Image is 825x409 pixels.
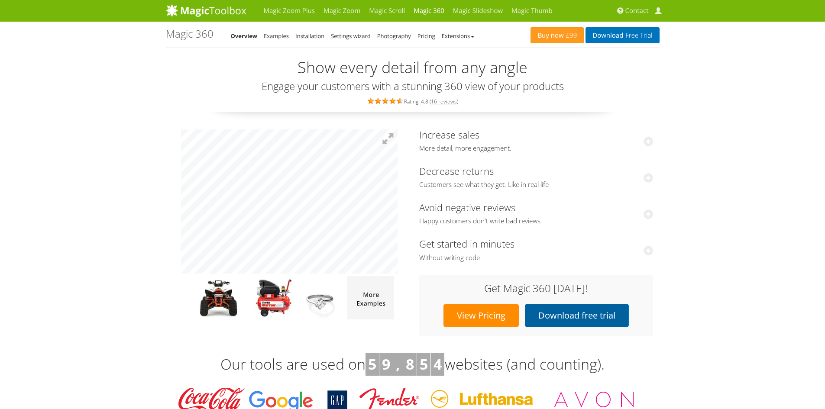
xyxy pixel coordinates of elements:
img: more magic 360 demos [347,276,394,319]
a: Extensions [442,32,474,40]
a: Examples [264,32,289,40]
a: Pricing [417,32,435,40]
h3: Engage your customers with a stunning 360 view of your products [166,81,660,92]
h2: Show every detail from any angle [166,59,660,76]
b: , [396,354,400,374]
img: MagicToolbox.com - Image tools for your website [166,4,246,17]
b: 5 [368,354,376,374]
h1: Magic 360 [166,28,214,39]
a: Buy now£99 [531,27,584,43]
span: More detail, more engagement. [419,144,653,153]
h3: Our tools are used on websites (and counting). [166,353,660,376]
b: 5 [420,354,428,374]
a: Avoid negative reviewsHappy customers don't write bad reviews [419,201,653,225]
span: Free Trial [623,32,652,39]
b: 9 [382,354,390,374]
a: Photography [377,32,411,40]
a: Overview [231,32,258,40]
a: DownloadFree Trial [586,27,659,43]
span: Customers see what they get. Like in real life [419,180,653,189]
a: Download free trial [525,304,629,327]
b: 4 [434,354,442,374]
a: Installation [295,32,324,40]
a: Get started in minutesWithout writing code [419,237,653,262]
a: 16 reviews [431,98,457,105]
a: Increase salesMore detail, more engagement. [419,128,653,153]
a: Decrease returnsCustomers see what they get. Like in real life [419,164,653,189]
span: £99 [564,32,577,39]
span: Happy customers don't write bad reviews [419,217,653,225]
a: Settings wizard [331,32,371,40]
h3: Get Magic 360 [DATE]! [428,283,644,294]
a: View Pricing [443,304,519,327]
div: Rating: 4.8 ( ) [166,96,660,106]
span: Contact [625,6,649,15]
b: 8 [406,354,414,374]
span: Without writing code [419,254,653,262]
